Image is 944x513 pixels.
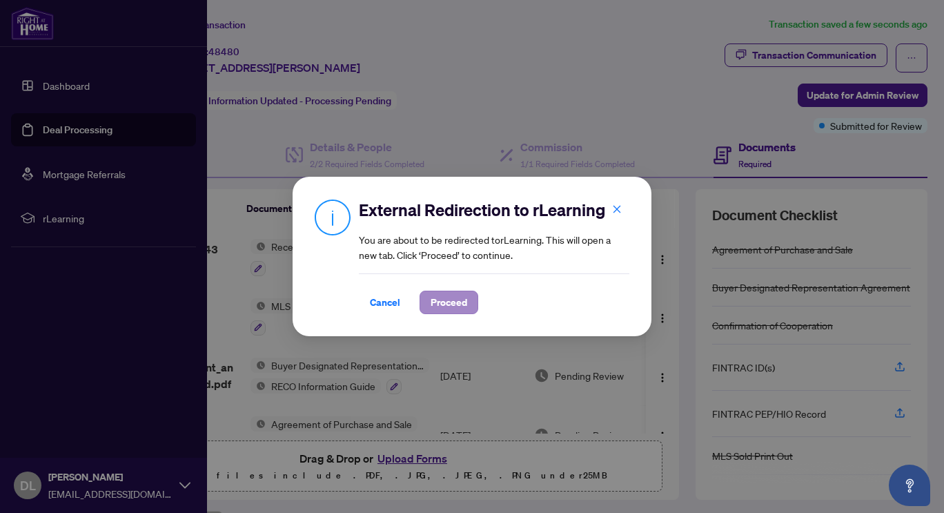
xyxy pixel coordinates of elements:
div: You are about to be redirected to rLearning . This will open a new tab. Click ‘Proceed’ to continue. [359,199,629,314]
h2: External Redirection to rLearning [359,199,629,221]
button: Open asap [889,465,930,506]
img: Info Icon [315,199,351,235]
button: Proceed [420,291,478,314]
span: close [612,204,622,214]
span: Cancel [370,291,400,313]
button: Cancel [359,291,411,314]
span: Proceed [431,291,467,313]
